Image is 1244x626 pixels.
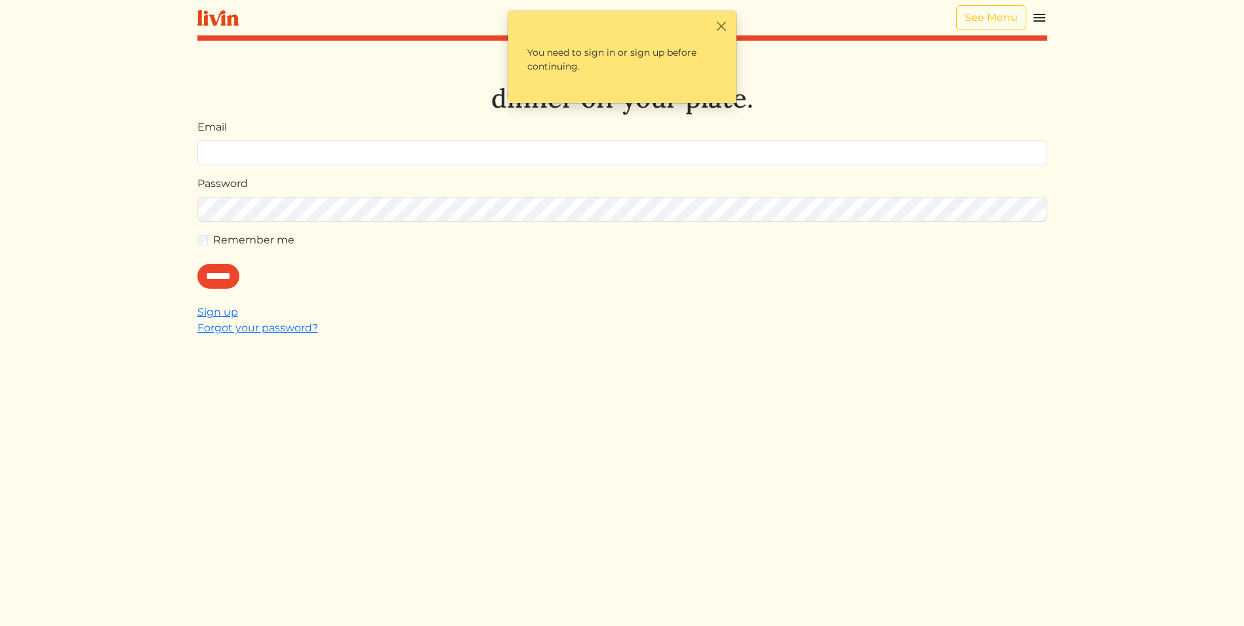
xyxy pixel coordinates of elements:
a: Forgot your password? [197,322,318,334]
p: You need to sign in or sign up before continuing. [516,35,729,85]
a: Sign up [197,306,238,318]
label: Password [197,176,248,192]
h1: Let's take dinner off your plate. [197,51,1047,114]
label: Email [197,119,227,135]
label: Remember me [213,232,294,248]
button: Close [715,19,729,33]
img: livin-logo-a0d97d1a881af30f6274990eb6222085a2533c92bbd1e4f22c21b4f0d0e3210c.svg [197,10,239,26]
img: menu_hamburger-cb6d353cf0ecd9f46ceae1c99ecbeb4a00e71ca567a856bd81f57e9d8c17bb26.svg [1032,10,1047,26]
a: See Menu [956,5,1026,30]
